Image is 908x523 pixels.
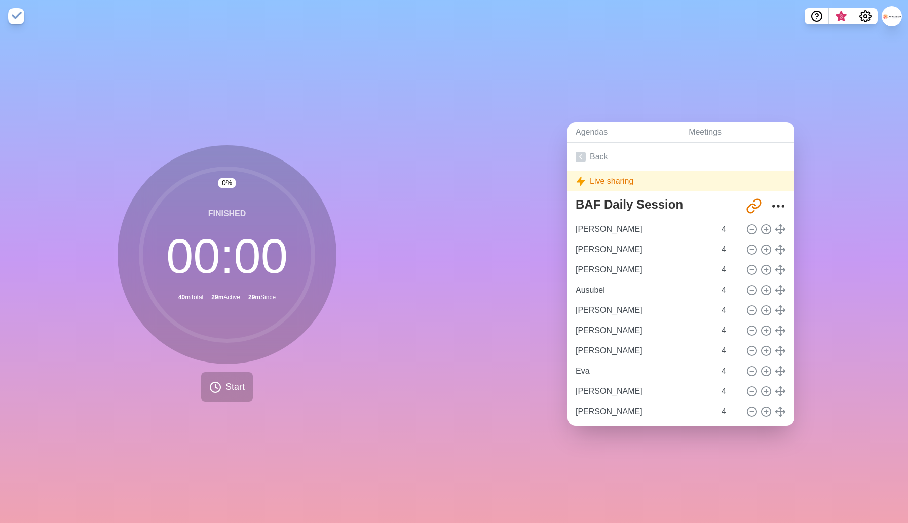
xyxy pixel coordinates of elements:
[572,381,715,401] input: Name
[717,361,742,381] input: Mins
[717,219,742,239] input: Mins
[572,260,715,280] input: Name
[717,280,742,300] input: Mins
[717,381,742,401] input: Mins
[717,300,742,320] input: Mins
[744,196,764,216] button: Share link
[572,320,715,341] input: Name
[8,8,24,24] img: timeblocks logo
[572,300,715,320] input: Name
[853,8,878,24] button: Settings
[805,8,829,24] button: Help
[717,260,742,280] input: Mins
[717,239,742,260] input: Mins
[201,372,253,402] button: Start
[572,401,715,422] input: Name
[829,8,853,24] button: What’s new
[567,143,794,171] a: Back
[567,122,680,143] a: Agendas
[717,341,742,361] input: Mins
[717,401,742,422] input: Mins
[572,361,715,381] input: Name
[225,380,245,394] span: Start
[572,341,715,361] input: Name
[572,219,715,239] input: Name
[680,122,794,143] a: Meetings
[717,320,742,341] input: Mins
[567,171,794,191] div: Live sharing
[837,13,845,21] span: 3
[572,239,715,260] input: Name
[572,280,715,300] input: Name
[768,196,788,216] button: More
